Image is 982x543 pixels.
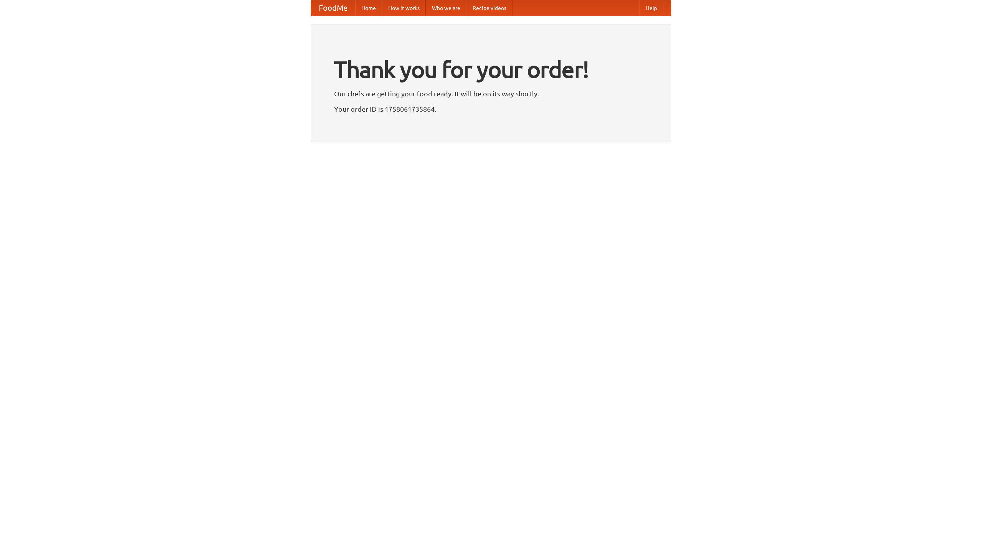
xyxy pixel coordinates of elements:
h1: Thank you for your order! [334,51,648,88]
a: FoodMe [311,0,355,16]
a: How it works [382,0,426,16]
a: Recipe videos [466,0,512,16]
a: Who we are [426,0,466,16]
p: Your order ID is 1758061735864. [334,103,648,115]
p: Our chefs are getting your food ready. It will be on its way shortly. [334,88,648,99]
a: Home [355,0,382,16]
a: Help [639,0,663,16]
